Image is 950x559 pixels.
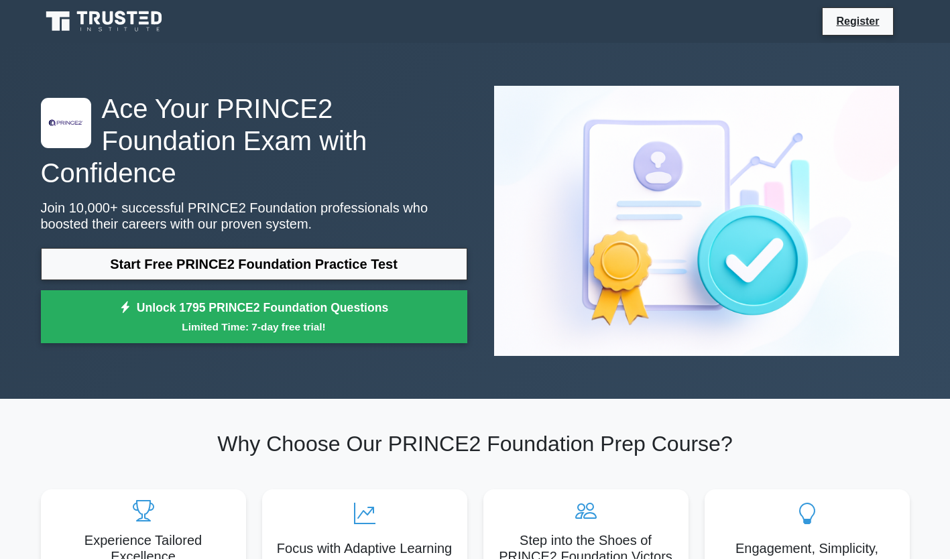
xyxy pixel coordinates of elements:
a: Start Free PRINCE2 Foundation Practice Test [41,248,467,280]
p: Join 10,000+ successful PRINCE2 Foundation professionals who boosted their careers with our prove... [41,200,467,232]
h5: Focus with Adaptive Learning [273,540,457,556]
a: Unlock 1795 PRINCE2 Foundation QuestionsLimited Time: 7-day free trial! [41,290,467,344]
a: Register [828,13,887,29]
h2: Why Choose Our PRINCE2 Foundation Prep Course? [41,431,910,456]
h1: Ace Your PRINCE2 Foundation Exam with Confidence [41,92,467,189]
img: PRINCE2 Foundation Preview [483,75,910,367]
small: Limited Time: 7-day free trial! [58,319,451,334]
